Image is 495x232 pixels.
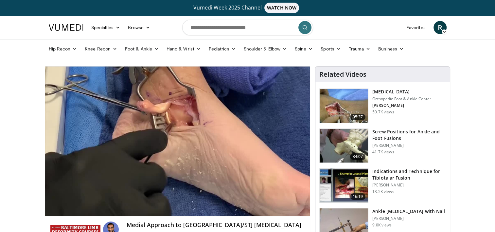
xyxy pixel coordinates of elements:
[372,168,446,181] h3: Indications and Technique for Tibiotalar Fusion
[350,193,366,200] span: 16:19
[319,168,446,203] a: 16:19 Indications and Technique for Tibiotalar Fusion [PERSON_NAME] 13.5K views
[182,20,313,35] input: Search topics, interventions
[45,42,81,55] a: Hip Recon
[320,168,368,203] img: d06e34d7-2aee-48bc-9eb9-9d6afd40d332.150x105_q85_crop-smart_upscale.jpg
[372,216,445,221] p: [PERSON_NAME]
[124,21,154,34] a: Browse
[121,42,163,55] a: Foot & Ankle
[372,96,431,102] p: Orthopedic Foot & Ankle Center
[374,42,408,55] a: Business
[345,42,375,55] a: Trauma
[317,42,345,55] a: Sports
[372,222,392,228] p: 9.0K views
[372,208,445,215] h3: Ankle [MEDICAL_DATA] with Nail
[319,70,366,78] h4: Related Videos
[240,42,291,55] a: Shoulder & Elbow
[163,42,205,55] a: Hand & Wrist
[372,103,431,108] p: [PERSON_NAME]
[264,3,299,13] span: WATCH NOW
[319,88,446,123] a: 05:37 [MEDICAL_DATA] Orthopedic Foot & Ankle Center [PERSON_NAME] 50.7K views
[319,128,446,163] a: 34:07 Screw Positions for Ankle and Foot Fusions [PERSON_NAME] 41.7K views
[127,222,305,229] h4: Medial Approach to [GEOGRAPHIC_DATA]/STJ [MEDICAL_DATA]
[372,189,394,194] p: 13.5K views
[372,143,446,148] p: [PERSON_NAME]
[291,42,317,55] a: Spine
[372,128,446,142] h3: Screw Positions for Ankle and Foot Fusions
[402,21,430,34] a: Favorites
[45,67,310,216] video-js: Video Player
[49,24,83,31] img: VuMedi Logo
[50,3,446,13] a: Vumedi Week 2025 ChannelWATCH NOW
[372,183,446,188] p: [PERSON_NAME]
[81,42,121,55] a: Knee Recon
[372,149,394,155] p: 41.7K views
[372,88,431,95] h3: [MEDICAL_DATA]
[320,89,368,123] img: 545635_3.png.150x105_q85_crop-smart_upscale.jpg
[320,129,368,163] img: 67572_0000_3.png.150x105_q85_crop-smart_upscale.jpg
[433,21,447,34] a: R
[205,42,240,55] a: Pediatrics
[87,21,124,34] a: Specialties
[350,153,366,160] span: 34:07
[350,114,366,120] span: 05:37
[372,109,394,115] p: 50.7K views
